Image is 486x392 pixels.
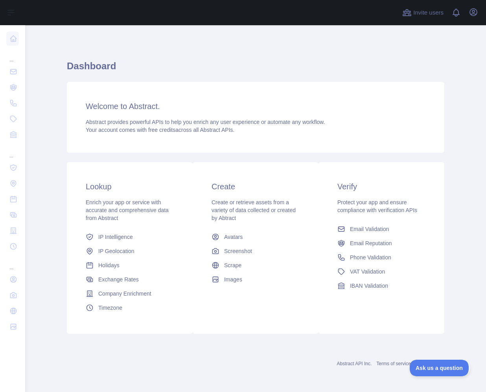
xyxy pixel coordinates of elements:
a: Screenshot [208,244,303,258]
h3: Lookup [86,181,174,192]
span: free credits [148,127,175,133]
a: Abstract API Inc. [337,361,372,366]
span: IP Geolocation [98,247,134,255]
a: IBAN Validation [334,279,429,293]
a: Timezone [83,301,177,315]
span: Your account comes with across all Abstract APIs. [86,127,234,133]
a: Company Enrichment [83,287,177,301]
h3: Welcome to Abstract. [86,101,425,112]
h1: Dashboard [67,60,444,79]
a: Avatars [208,230,303,244]
a: IP Intelligence [83,230,177,244]
a: Images [208,272,303,287]
button: Invite users [401,6,445,19]
h3: Create [212,181,300,192]
span: IP Intelligence [98,233,133,241]
span: Abstract provides powerful APIs to help you enrich any user experience or automate any workflow. [86,119,325,125]
span: Screenshot [224,247,252,255]
span: Avatars [224,233,243,241]
a: Terms of service [376,361,411,366]
span: Exchange Rates [98,276,139,283]
div: ... [6,47,19,63]
span: Invite users [413,8,444,17]
div: ... [6,143,19,159]
span: Protect your app and ensure compliance with verification APIs [337,199,417,213]
a: Holidays [83,258,177,272]
span: Images [224,276,242,283]
a: Email Reputation [334,236,429,250]
span: VAT Validation [350,268,385,276]
span: Email Reputation [350,239,392,247]
span: Company Enrichment [98,290,151,298]
a: Scrape [208,258,303,272]
a: Exchange Rates [83,272,177,287]
div: ... [6,255,19,271]
span: Email Validation [350,225,389,233]
h3: Verify [337,181,425,192]
a: Phone Validation [334,250,429,264]
span: Scrape [224,261,241,269]
span: Holidays [98,261,120,269]
a: VAT Validation [334,264,429,279]
span: Timezone [98,304,122,312]
a: IP Geolocation [83,244,177,258]
iframe: Toggle Customer Support [410,360,470,376]
span: Enrich your app or service with accurate and comprehensive data from Abstract [86,199,169,221]
span: Phone Validation [350,253,391,261]
span: IBAN Validation [350,282,388,290]
span: Create or retrieve assets from a variety of data collected or created by Abtract [212,199,296,221]
a: Email Validation [334,222,429,236]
